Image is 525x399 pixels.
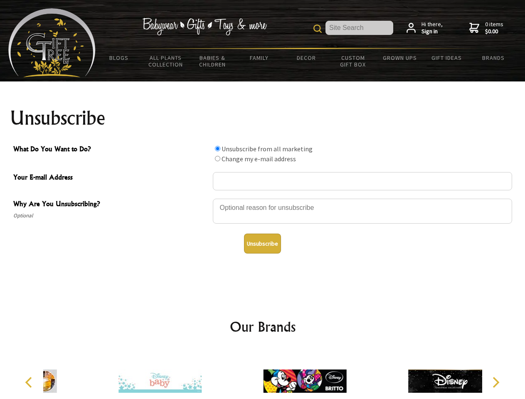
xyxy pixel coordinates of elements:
button: Next [486,373,505,392]
span: What Do You Want to Do? [13,144,209,156]
a: Brands [470,49,517,66]
input: What Do You Want to Do? [215,156,220,161]
input: Your E-mail Address [213,172,512,190]
button: Previous [21,373,39,392]
span: Optional [13,211,209,221]
img: Babyware - Gifts - Toys and more... [8,8,96,77]
span: Hi there, [421,21,443,35]
h1: Unsubscribe [10,108,515,128]
a: Decor [283,49,330,66]
strong: Sign in [421,28,443,35]
a: Babies & Children [189,49,236,73]
label: Change my e-mail address [222,155,296,163]
a: BLOGS [96,49,143,66]
img: product search [313,25,322,33]
a: Gift Ideas [423,49,470,66]
strong: $0.00 [485,28,503,35]
a: Grown Ups [376,49,423,66]
label: Unsubscribe from all marketing [222,145,313,153]
span: Why Are You Unsubscribing? [13,199,209,211]
a: Hi there,Sign in [407,21,443,35]
h2: Our Brands [17,317,509,337]
input: Site Search [325,21,393,35]
img: Babywear - Gifts - Toys & more [142,18,267,35]
span: Your E-mail Address [13,172,209,184]
a: Custom Gift Box [330,49,377,73]
a: Family [236,49,283,66]
a: 0 items$0.00 [469,21,503,35]
a: All Plants Collection [143,49,190,73]
button: Unsubscribe [244,234,281,254]
input: What Do You Want to Do? [215,146,220,151]
textarea: Why Are You Unsubscribing? [213,199,512,224]
span: 0 items [485,20,503,35]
